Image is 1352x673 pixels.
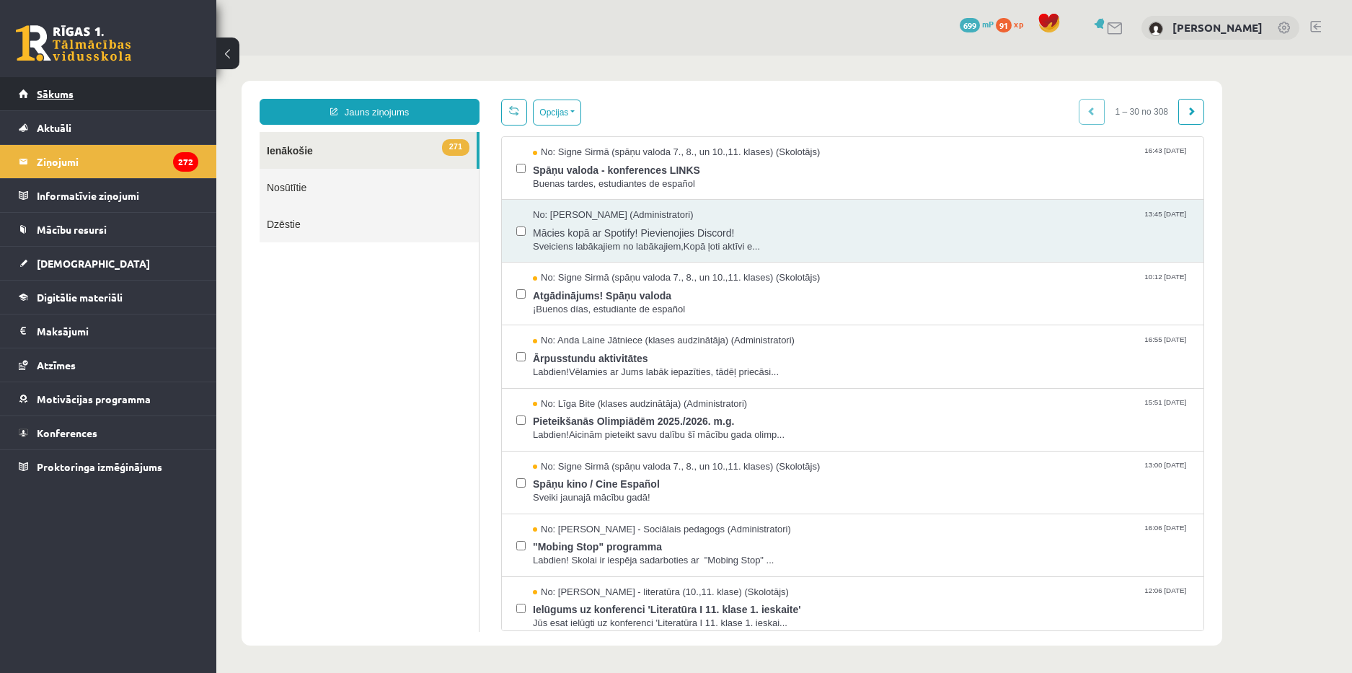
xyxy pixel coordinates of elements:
[173,152,198,172] i: 272
[317,467,973,512] a: No: [PERSON_NAME] - Sociālais pedagogs (Administratori) 16:06 [DATE] "Mobing Stop" programma Labd...
[317,561,973,575] span: Jūs esat ielūgti uz konferenci 'Literatūra I 11. klase 1. ieskai...
[317,342,531,356] span: No: Līga Bite (klases audzinātāja) (Administratori)
[37,257,150,270] span: [DEMOGRAPHIC_DATA]
[16,25,131,61] a: Rīgas 1. Tālmācības vidusskola
[226,84,253,100] span: 271
[37,121,71,134] span: Aktuāli
[996,18,1030,30] a: 91 xp
[19,416,198,449] a: Konferences
[925,467,973,478] span: 16:06 [DATE]
[317,185,973,198] span: Sveiciens labākajiem no labākajiem,Kopā ļoti aktīvi e...
[317,310,973,324] span: Labdien!Vēlamies ar Jums labāk iepazīties, tādēļ priecāsi...
[317,278,973,323] a: No: Anda Laine Jātniece (klases audzinātāja) (Administratori) 16:55 [DATE] Ārpusstundu aktivitāte...
[37,392,151,405] span: Motivācijas programma
[19,247,198,280] a: [DEMOGRAPHIC_DATA]
[317,122,973,136] span: Buenas tardes, estudiantes de español
[317,247,973,261] span: ¡Buenos días, estudiante de español
[888,43,963,69] span: 1 – 30 no 308
[317,153,477,167] span: No: [PERSON_NAME] (Administratori)
[317,90,973,135] a: No: Signe Sirmā (spāņu valoda 7., 8., un 10.,11. klases) (Skolotājs) 16:43 [DATE] Spāņu valoda - ...
[317,229,973,247] span: Atgādinājums! Spāņu valoda
[996,18,1012,32] span: 91
[317,405,973,449] a: No: Signe Sirmā (spāņu valoda 7., 8., un 10.,11. klases) (Skolotājs) 13:00 [DATE] Spāņu kino / Ci...
[960,18,994,30] a: 699 mP
[43,113,262,150] a: Nosūtītie
[317,418,973,436] span: Spāņu kino / Cine Español
[925,405,973,415] span: 13:00 [DATE]
[37,460,162,473] span: Proktoringa izmēģinājums
[317,436,973,449] span: Sveiki jaunajā mācību gadā!
[19,348,198,382] a: Atzīmes
[317,373,973,387] span: Labdien!Aicinām pieteikt savu dalību šī mācību gada olimp...
[43,150,262,187] a: Dzēstie
[19,111,198,144] a: Aktuāli
[317,467,575,481] span: No: [PERSON_NAME] - Sociālais pedagogs (Administratori)
[19,179,198,212] a: Informatīvie ziņojumi
[317,405,604,418] span: No: Signe Sirmā (spāņu valoda 7., 8., un 10.,11. klases) (Skolotājs)
[925,530,973,541] span: 12:06 [DATE]
[317,480,973,498] span: "Mobing Stop" programma
[925,342,973,353] span: 15:51 [DATE]
[960,18,980,32] span: 699
[317,104,973,122] span: Spāņu valoda - konferences LINKS
[19,382,198,415] a: Motivācijas programma
[37,223,107,236] span: Mācību resursi
[37,426,97,439] span: Konferences
[317,530,573,544] span: No: [PERSON_NAME] - literatūra (10.,11. klase) (Skolotājs)
[317,498,973,512] span: Labdien! Skolai ir iespēja sadarboties ar "Mobing Stop" ...
[317,153,973,198] a: No: [PERSON_NAME] (Administratori) 13:45 [DATE] Mācies kopā ar Spotify! Pievienojies Discord! Sve...
[317,216,604,229] span: No: Signe Sirmā (spāņu valoda 7., 8., un 10.,11. klases) (Skolotājs)
[1149,22,1163,36] img: Sandis Pērkons
[317,278,578,292] span: No: Anda Laine Jātniece (klases audzinātāja) (Administratori)
[317,90,604,104] span: No: Signe Sirmā (spāņu valoda 7., 8., un 10.,11. klases) (Skolotājs)
[1172,20,1263,35] a: [PERSON_NAME]
[925,216,973,226] span: 10:12 [DATE]
[317,44,365,70] button: Opcijas
[317,543,973,561] span: Ielūgums uz konferenci 'Literatūra I 11. klase 1. ieskaite'
[19,314,198,348] a: Maksājumi
[1014,18,1023,30] span: xp
[982,18,994,30] span: mP
[19,77,198,110] a: Sākums
[317,292,973,310] span: Ārpusstundu aktivitātes
[37,145,198,178] legend: Ziņojumi
[43,43,263,69] a: Jauns ziņojums
[317,167,973,185] span: Mācies kopā ar Spotify! Pievienojies Discord!
[19,281,198,314] a: Digitālie materiāli
[317,355,973,373] span: Pieteikšanās Olimpiādēm 2025./2026. m.g.
[317,530,973,575] a: No: [PERSON_NAME] - literatūra (10.,11. klase) (Skolotājs) 12:06 [DATE] Ielūgums uz konferenci 'L...
[317,216,973,260] a: No: Signe Sirmā (spāņu valoda 7., 8., un 10.,11. klases) (Skolotājs) 10:12 [DATE] Atgādinājums! S...
[37,359,76,371] span: Atzīmes
[19,450,198,483] a: Proktoringa izmēģinājums
[37,87,74,100] span: Sākums
[37,291,123,304] span: Digitālie materiāli
[19,145,198,178] a: Ziņojumi272
[37,314,198,348] legend: Maksājumi
[925,278,973,289] span: 16:55 [DATE]
[19,213,198,246] a: Mācību resursi
[925,90,973,101] span: 16:43 [DATE]
[925,153,973,164] span: 13:45 [DATE]
[37,179,198,212] legend: Informatīvie ziņojumi
[43,76,260,113] a: 271Ienākošie
[317,342,973,387] a: No: Līga Bite (klases audzinātāja) (Administratori) 15:51 [DATE] Pieteikšanās Olimpiādēm 2025./20...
